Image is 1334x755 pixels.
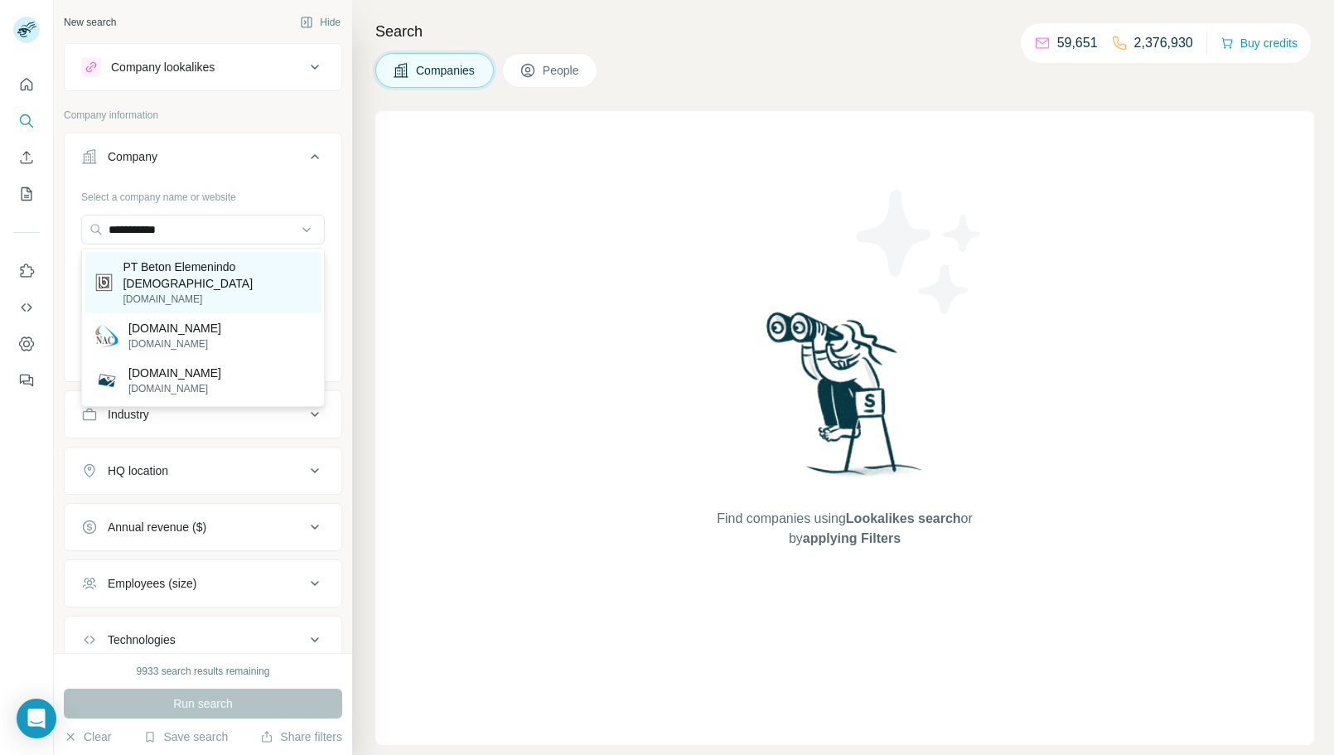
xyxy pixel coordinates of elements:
[65,564,341,603] button: Employees (size)
[64,728,111,745] button: Clear
[108,462,168,479] div: HQ location
[65,451,341,491] button: HQ location
[13,256,40,286] button: Use Surfe on LinkedIn
[1057,33,1098,53] p: 59,651
[64,108,342,123] p: Company information
[95,369,118,392] img: padibeton.co.id
[128,320,221,336] p: [DOMAIN_NAME]
[123,259,311,292] p: PT Beton Elemenindo [DEMOGRAPHIC_DATA]
[108,519,206,535] div: Annual revenue ($)
[13,329,40,359] button: Dashboard
[128,365,221,381] p: [DOMAIN_NAME]
[128,381,221,396] p: [DOMAIN_NAME]
[845,177,994,327] img: Surfe Illustration - Stars
[95,273,113,291] img: PT Beton Elemenindo Perkasa
[65,394,341,434] button: Industry
[111,59,215,75] div: Company lookalikes
[17,699,56,738] div: Open Intercom Messenger
[375,20,1314,43] h4: Search
[108,148,157,165] div: Company
[65,507,341,547] button: Annual revenue ($)
[143,728,228,745] button: Save search
[65,137,341,183] button: Company
[803,531,901,545] span: applying Filters
[123,292,311,307] p: [DOMAIN_NAME]
[65,47,341,87] button: Company lookalikes
[64,15,116,30] div: New search
[108,406,149,423] div: Industry
[416,62,476,79] span: Companies
[95,324,118,347] img: ahlibeton.co.id
[1134,33,1193,53] p: 2,376,930
[108,632,176,648] div: Technologies
[260,728,342,745] button: Share filters
[1220,31,1298,55] button: Buy credits
[13,106,40,136] button: Search
[759,307,931,492] img: Surfe Illustration - Woman searching with binoculars
[65,620,341,660] button: Technologies
[137,664,270,679] div: 9933 search results remaining
[13,293,40,322] button: Use Surfe API
[108,575,196,592] div: Employees (size)
[846,511,961,525] span: Lookalikes search
[543,62,581,79] span: People
[13,365,40,395] button: Feedback
[13,143,40,172] button: Enrich CSV
[81,183,325,205] div: Select a company name or website
[128,336,221,351] p: [DOMAIN_NAME]
[712,509,977,549] span: Find companies using or by
[13,70,40,99] button: Quick start
[288,10,352,35] button: Hide
[13,179,40,209] button: My lists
